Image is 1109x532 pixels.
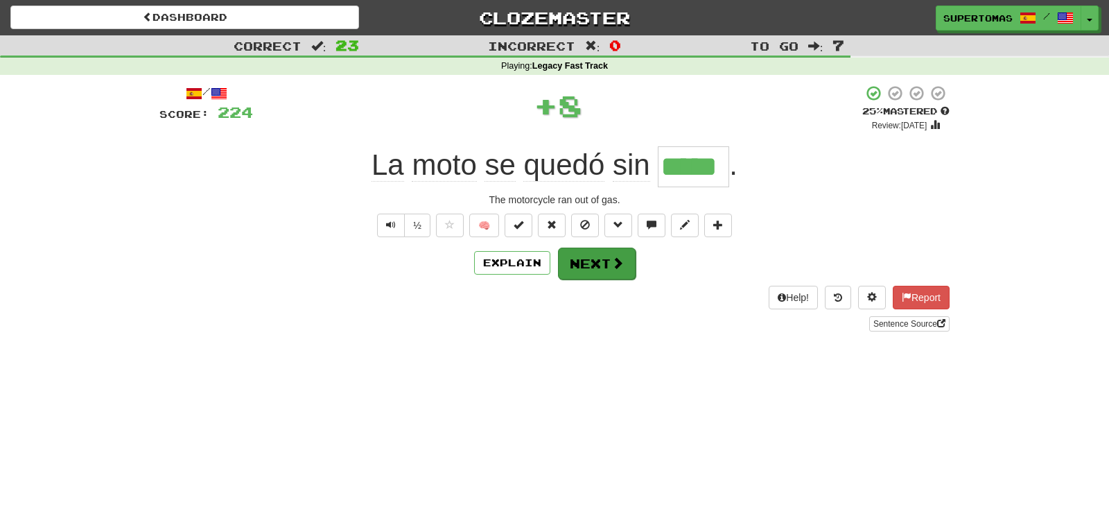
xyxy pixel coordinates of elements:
[862,105,883,117] span: 25 %
[609,37,621,53] span: 0
[538,214,566,237] button: Reset to 0% Mastered (alt+r)
[159,193,950,207] div: The motorcycle ran out of gas.
[335,37,359,53] span: 23
[604,214,632,237] button: Grammar (alt+g)
[558,88,582,123] span: 8
[750,39,798,53] span: To go
[671,214,699,237] button: Edit sentence (alt+d)
[869,316,950,332] a: Sentence Source
[484,148,515,182] span: se
[159,108,209,120] span: Score:
[159,85,253,102] div: /
[585,40,600,52] span: :
[377,214,405,237] button: Play sentence audio (ctl+space)
[638,214,665,237] button: Discuss sentence (alt+u)
[532,61,608,71] strong: Legacy Fast Track
[10,6,359,29] a: Dashboard
[372,148,404,182] span: La
[769,286,818,309] button: Help!
[558,248,636,280] button: Next
[374,214,430,237] div: Text-to-speech controls
[311,40,326,52] span: :
[862,105,950,118] div: Mastered
[218,103,253,121] span: 224
[729,148,737,181] span: .
[1043,11,1050,21] span: /
[469,214,499,237] button: 🧠
[234,39,302,53] span: Correct
[893,286,950,309] button: Report
[474,251,550,275] button: Explain
[808,40,823,52] span: :
[380,6,728,30] a: Clozemaster
[936,6,1081,31] a: SuperTomas /
[832,37,844,53] span: 7
[943,12,1013,24] span: SuperTomas
[613,148,650,182] span: sin
[505,214,532,237] button: Set this sentence to 100% Mastered (alt+m)
[571,214,599,237] button: Ignore sentence (alt+i)
[523,148,604,182] span: quedó
[872,121,927,130] small: Review: [DATE]
[704,214,732,237] button: Add to collection (alt+a)
[488,39,575,53] span: Incorrect
[825,286,851,309] button: Round history (alt+y)
[436,214,464,237] button: Favorite sentence (alt+f)
[534,85,558,126] span: +
[404,214,430,237] button: ½
[412,148,476,182] span: moto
